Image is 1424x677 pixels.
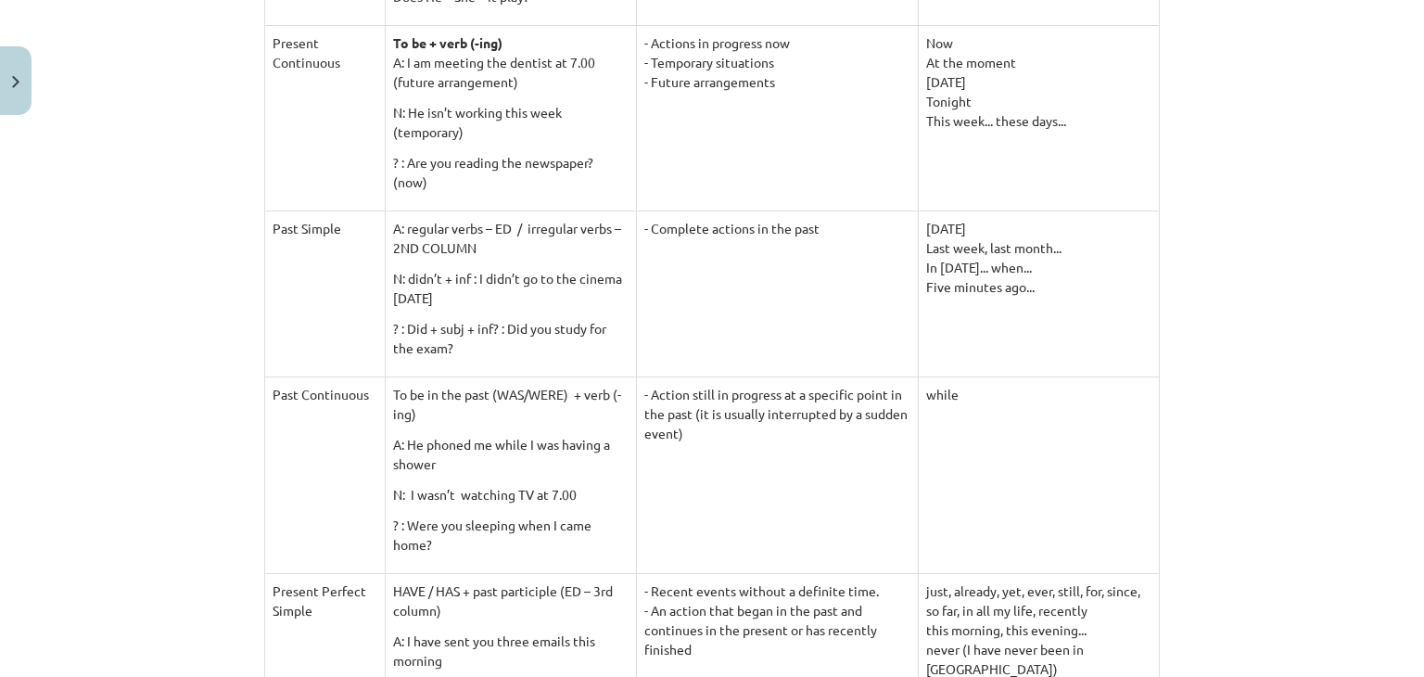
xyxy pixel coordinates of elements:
td: - Complete actions in the past [636,211,918,377]
img: icon-close-lesson-0947bae3869378f0d4975bcd49f059093ad1ed9edebbc8119c70593378902aed.svg [12,76,19,88]
p: A: I have sent you three emails this morning [393,632,629,671]
b: To be + verb (-ing) [393,34,502,51]
td: Past Simple [265,211,386,377]
p: N: He isn’t working this week (temporary) [393,103,629,142]
td: - Actions in progress now - Temporary situations - Future arrangements [636,25,918,211]
p: ? : Are you reading the newspaper? (now) [393,153,629,192]
p: ? : Did + subj + inf? : Did you study for the exam? [393,319,629,358]
p: N: didn’t + inf : I didn’t go to the cinema [DATE] [393,269,629,308]
p: A: He phoned me while I was having a shower [393,435,629,474]
td: Now At the moment [DATE] Tonight This week... these days... [918,25,1159,211]
p: N: I wasn’t watching TV at 7.00 [393,485,629,505]
td: Present Continuous [265,25,386,211]
td: [DATE] Last week, last month... In [DATE]... when... Five minutes ago... [918,211,1159,377]
td: - Action still in progress at a specific point in the past (it is usually interrupted by a sudden... [636,377,918,573]
p: A: I am meeting the dentist at 7.00 (future arrangement) [393,53,629,92]
p: ? : Were you sleeping when I came home? [393,516,629,555]
td: while [918,377,1159,573]
td: Past Continuous [265,377,386,573]
p: To be in the past (WAS/WERE) + verb (-ing) [393,385,629,424]
p: A: regular verbs – ED / irregular verbs – 2ND COLUMN [393,219,629,258]
p: HAVE / HAS + past participle (ED – 3rd column) [393,581,629,620]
